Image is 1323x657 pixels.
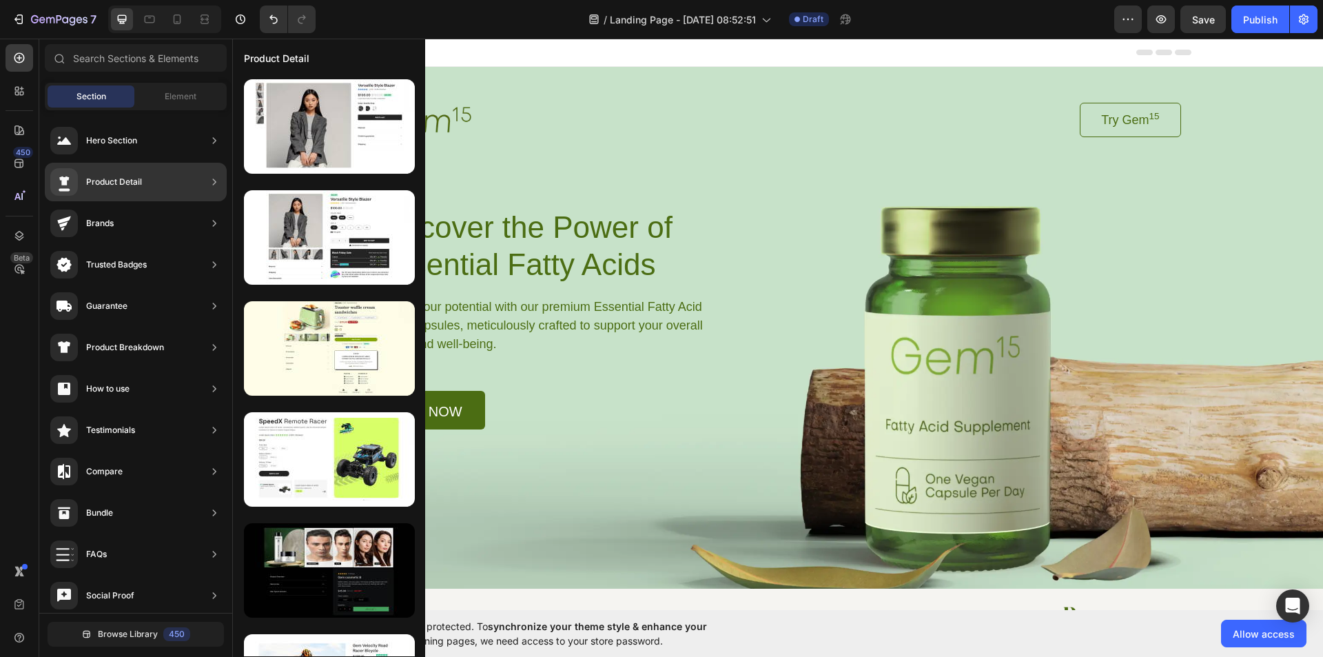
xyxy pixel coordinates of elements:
[45,44,227,72] input: Search Sections & Elements
[13,147,33,158] div: 450
[143,169,493,246] h1: Discover the Power of Essential Fatty Acids
[165,366,230,380] p: buy now
[48,622,224,647] button: Browse Library450
[610,12,756,27] span: Landing Page - [DATE] 08:52:51
[86,258,147,272] div: Trusted Badges
[90,11,96,28] p: 7
[1276,589,1309,623] div: Open Intercom Messenger
[6,6,103,33] button: 7
[86,547,107,561] div: FAQs
[803,13,823,26] span: Draft
[1192,14,1215,26] span: Save
[86,382,130,396] div: How to use
[76,90,106,103] span: Section
[1231,6,1289,33] button: Publish
[86,589,134,603] div: Social Proof
[10,252,33,263] div: Beta
[848,64,948,99] a: Try Gem15
[86,216,114,230] div: Brands
[814,568,886,607] img: gempages_432750572815254551-71ed4ced-0322-4426-9f3d-d21472cc8a0a.png
[144,259,491,315] p: Unlock your potential with our premium Essential Fatty Acid (EFA) capsules, meticulously crafted ...
[1180,6,1226,33] button: Save
[163,627,190,641] div: 450
[869,71,927,92] p: Try Gem
[143,352,253,391] a: buy now
[232,39,1323,610] iframe: Design area
[86,299,127,313] div: Guarantee
[86,134,137,148] div: Hero Section
[86,423,135,437] div: Testimonials
[86,506,113,520] div: Bundle
[320,619,761,648] span: Your page is password protected. To when designing pages, we need access to your store password.
[143,258,493,316] div: Rich Text Editor. Editing area: main
[260,6,316,33] div: Undo/Redo
[86,341,164,354] div: Product Breakdown
[916,72,927,83] sup: 15
[320,620,707,647] span: synchronize your theme style & enhance your experience
[604,12,607,27] span: /
[1233,627,1295,641] span: Allow access
[1221,620,1306,647] button: Allow access
[86,465,123,478] div: Compare
[165,90,196,103] span: Element
[86,175,142,189] div: Product Detail
[1243,12,1278,27] div: Publish
[98,628,158,640] span: Browse Library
